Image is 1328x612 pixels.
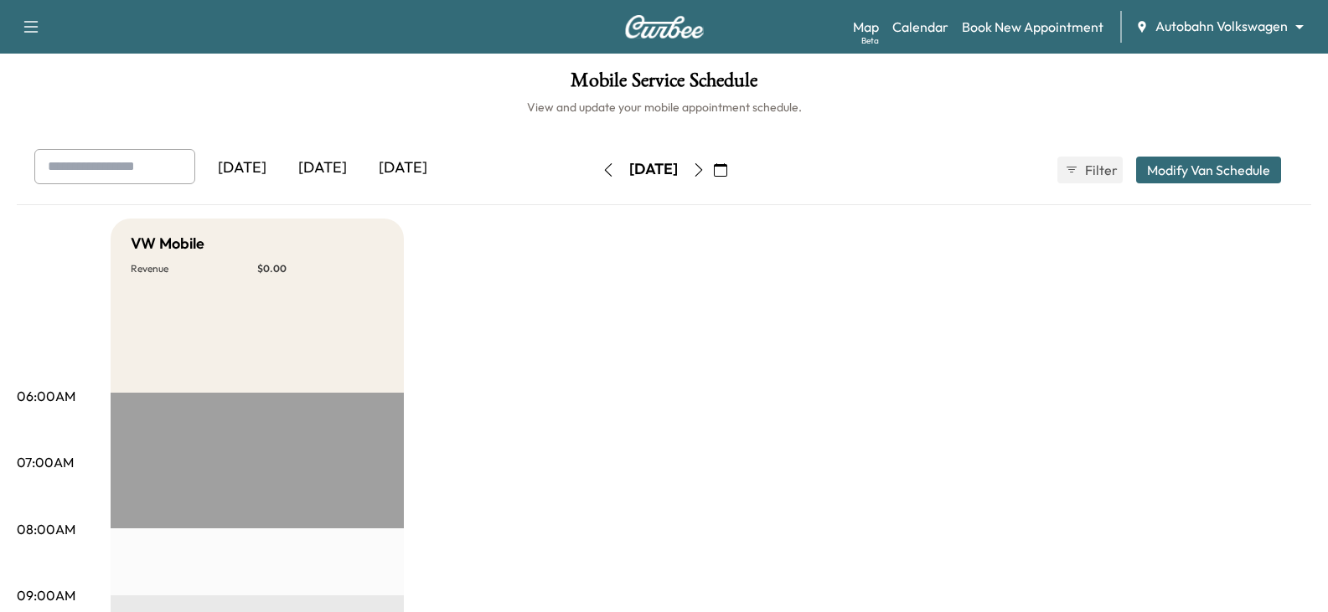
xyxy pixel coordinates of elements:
[629,159,678,180] div: [DATE]
[17,452,74,472] p: 07:00AM
[853,17,879,37] a: MapBeta
[1085,160,1115,180] span: Filter
[131,232,204,255] h5: VW Mobile
[1136,157,1281,183] button: Modify Van Schedule
[1155,17,1288,36] span: Autobahn Volkswagen
[17,70,1311,99] h1: Mobile Service Schedule
[17,386,75,406] p: 06:00AM
[257,262,384,275] p: $ 0.00
[624,15,705,39] img: Curbee Logo
[282,149,363,188] div: [DATE]
[202,149,282,188] div: [DATE]
[861,34,879,47] div: Beta
[17,519,75,539] p: 08:00AM
[962,17,1103,37] a: Book New Appointment
[131,262,257,275] p: Revenue
[363,149,443,188] div: [DATE]
[1057,157,1123,183] button: Filter
[892,17,948,37] a: Calendar
[17,99,1311,116] h6: View and update your mobile appointment schedule.
[17,585,75,605] p: 09:00AM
